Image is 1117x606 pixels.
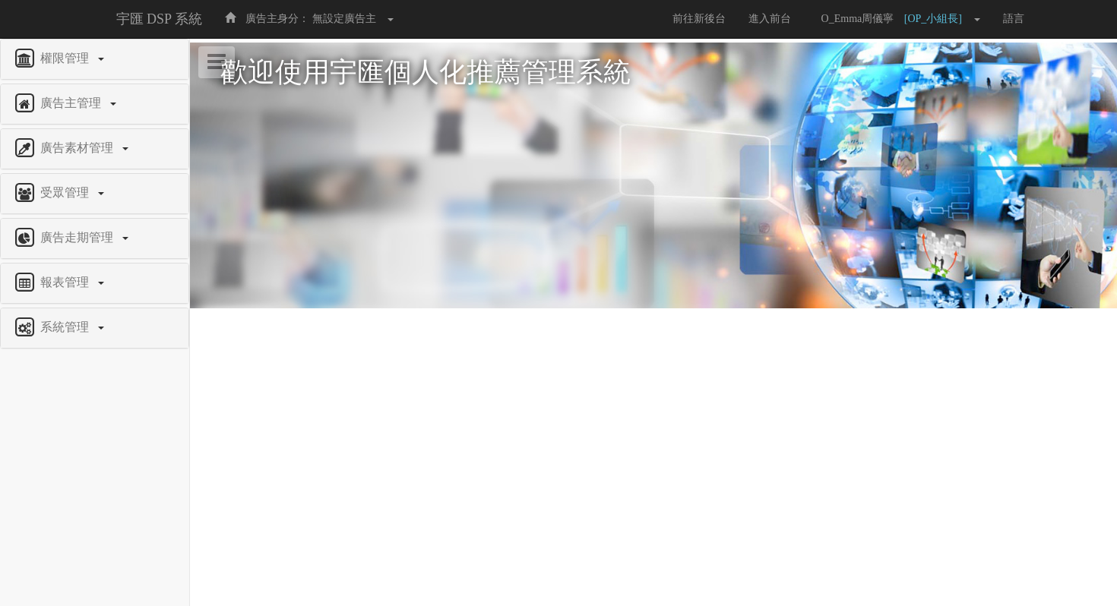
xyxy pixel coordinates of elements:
[36,276,97,289] span: 報表管理
[12,47,177,71] a: 權限管理
[36,231,121,244] span: 廣告走期管理
[12,137,177,161] a: 廣告素材管理
[36,141,121,154] span: 廣告素材管理
[245,13,309,24] span: 廣告主身分：
[814,13,902,24] span: O_Emma周儀寧
[12,271,177,295] a: 報表管理
[312,13,376,24] span: 無設定廣告主
[904,13,970,24] span: [OP_小組長]
[36,320,97,333] span: 系統管理
[12,92,177,116] a: 廣告主管理
[12,181,177,206] a: 受眾管理
[36,52,97,65] span: 權限管理
[220,58,1087,88] h1: 歡迎使用宇匯個人化推薦管理系統
[12,226,177,251] a: 廣告走期管理
[12,316,177,340] a: 系統管理
[36,186,97,199] span: 受眾管理
[36,96,109,109] span: 廣告主管理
